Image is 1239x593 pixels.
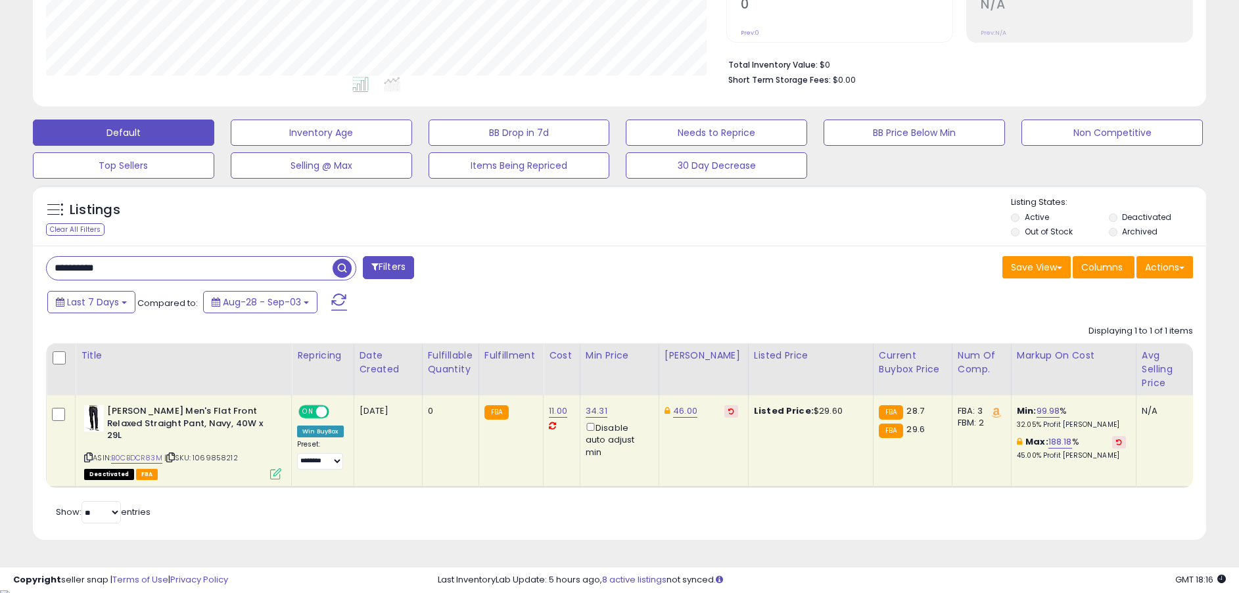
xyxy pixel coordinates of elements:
span: Columns [1081,261,1123,274]
label: Deactivated [1122,211,1171,223]
div: Win BuyBox [297,426,344,437]
a: 188.18 [1048,435,1072,449]
span: Aug-28 - Sep-03 [223,296,301,309]
button: Needs to Reprice [626,120,807,146]
button: Save View [1002,256,1071,278]
div: 0 [428,405,469,417]
span: Show: entries [56,506,151,518]
button: Inventory Age [231,120,412,146]
label: Out of Stock [1025,226,1073,237]
li: $0 [728,56,1183,72]
a: Terms of Use [112,573,168,586]
p: 45.00% Profit [PERSON_NAME] [1017,451,1126,460]
div: Last InventoryLab Update: 5 hours ago, not synced. [438,574,1226,586]
div: FBA: 3 [958,405,1001,417]
span: Compared to: [137,297,198,309]
div: Cost [549,349,574,362]
div: Fulfillment [484,349,538,362]
span: | SKU: 1069858212 [164,452,238,463]
div: Title [81,349,286,362]
div: Displaying 1 to 1 of 1 items [1088,325,1193,338]
div: FBM: 2 [958,417,1001,429]
div: Listed Price [754,349,868,362]
span: 29.6 [906,423,925,435]
div: [DATE] [360,405,412,417]
button: Items Being Repriced [429,152,610,179]
div: $29.60 [754,405,863,417]
h5: Listings [70,201,120,219]
label: Active [1025,211,1049,223]
span: Last 7 Days [67,296,119,309]
div: Date Created [360,349,417,376]
a: Privacy Policy [170,573,228,586]
div: % [1017,405,1126,429]
b: [PERSON_NAME] Men's Flat Front Relaxed Straight Pant, Navy, 40W x 29L [107,405,267,445]
div: Disable auto adjust min [586,420,649,458]
button: Non Competitive [1021,120,1203,146]
p: 32.05% Profit [PERSON_NAME] [1017,420,1126,429]
span: FBA [136,469,158,480]
i: Revert to store-level Dynamic Max Price [728,408,734,414]
button: 30 Day Decrease [626,152,807,179]
a: 34.31 [586,405,607,418]
small: Prev: 0 [741,29,759,37]
strong: Copyright [13,573,61,586]
div: Fulfillable Quantity [428,349,473,376]
button: Actions [1136,256,1193,278]
div: Current Buybox Price [879,349,947,376]
b: Listed Price: [754,405,814,417]
b: Max: [1025,435,1048,448]
div: ASIN: [84,405,281,478]
div: [PERSON_NAME] [665,349,743,362]
a: 99.98 [1037,405,1060,418]
button: Top Sellers [33,152,214,179]
button: Aug-28 - Sep-03 [203,291,317,313]
div: Num of Comp. [958,349,1006,376]
small: FBA [484,405,509,420]
button: Last 7 Days [47,291,135,313]
div: N/A [1142,405,1185,417]
button: BB Price Below Min [824,120,1005,146]
div: % [1017,436,1126,460]
a: 46.00 [673,405,697,418]
a: 8 active listings [602,573,666,586]
span: OFF [327,406,348,418]
p: Listing States: [1011,196,1206,209]
b: Total Inventory Value: [728,59,818,70]
div: Repricing [297,349,348,362]
i: Revert to store-level Max Markup [1116,439,1122,445]
span: 2025-09-12 18:16 GMT [1175,573,1226,586]
div: seller snap | | [13,574,228,586]
span: All listings that are unavailable for purchase on Amazon for any reason other than out-of-stock [84,469,134,480]
span: 28.7 [906,405,924,417]
i: This overrides the store level max markup for this listing [1017,437,1022,446]
b: Short Term Storage Fees: [728,74,831,85]
b: Min: [1017,405,1037,417]
div: Min Price [586,349,653,362]
label: Archived [1122,226,1157,237]
small: FBA [879,405,903,420]
div: Clear All Filters [46,223,105,236]
i: This overrides the store level Dynamic Max Price for this listing [665,406,670,415]
a: B0CBDCR83M [111,452,162,464]
a: 11.00 [549,405,567,418]
button: Selling @ Max [231,152,412,179]
div: Markup on Cost [1017,349,1131,362]
small: FBA [879,424,903,438]
button: Filters [363,256,414,279]
button: BB Drop in 7d [429,120,610,146]
img: 31VuSYfuMnL._SL40_.jpg [84,405,104,431]
small: Prev: N/A [981,29,1006,37]
div: Avg Selling Price [1142,349,1190,390]
div: Preset: [297,440,344,470]
button: Columns [1073,256,1134,278]
th: The percentage added to the cost of goods (COGS) that forms the calculator for Min & Max prices. [1011,343,1136,395]
span: $0.00 [833,74,856,86]
button: Default [33,120,214,146]
span: ON [300,406,316,418]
